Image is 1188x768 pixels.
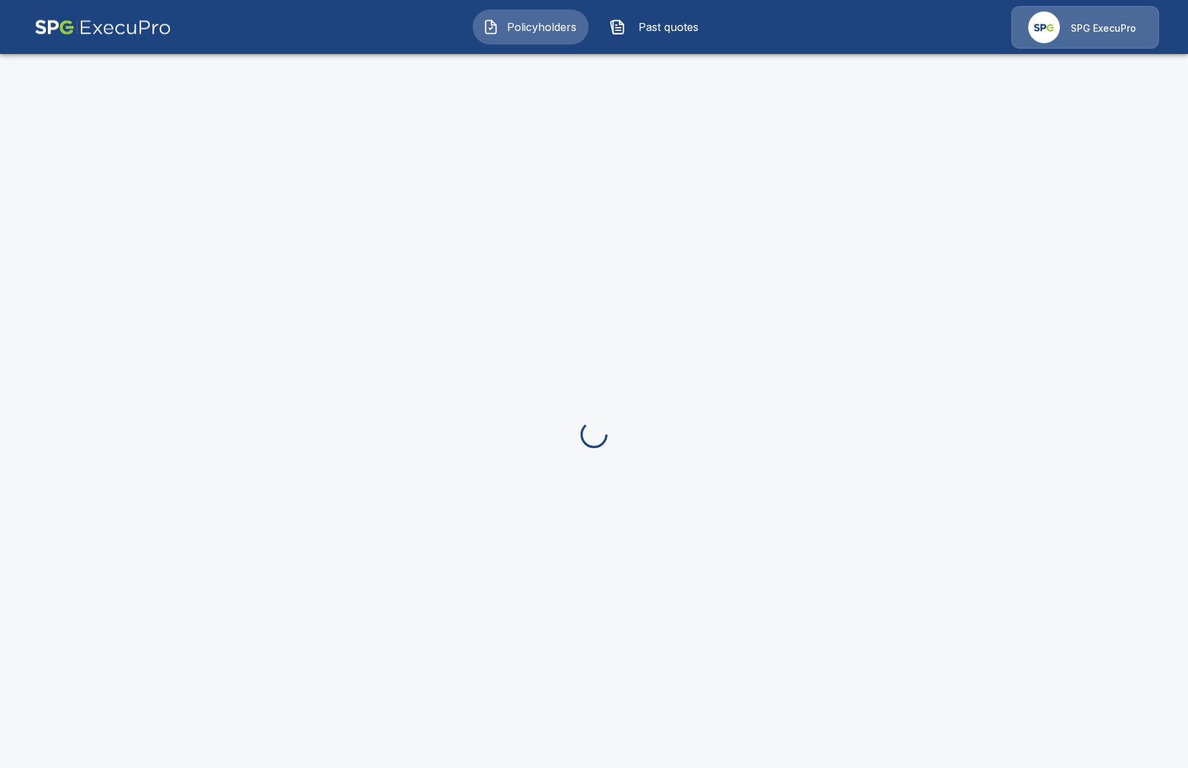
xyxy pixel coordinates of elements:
span: Past quotes [631,19,705,35]
button: Policyholders IconPolicyholders [473,9,589,45]
img: AA Logo [34,6,171,49]
img: Agency Icon [1028,11,1060,43]
span: Policyholders [504,19,578,35]
p: SPG ExecuPro [1071,22,1136,35]
button: Past quotes IconPast quotes [599,9,715,45]
a: Agency IconSPG ExecuPro [1011,6,1159,49]
img: Policyholders Icon [483,19,499,35]
img: Past quotes Icon [610,19,626,35]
